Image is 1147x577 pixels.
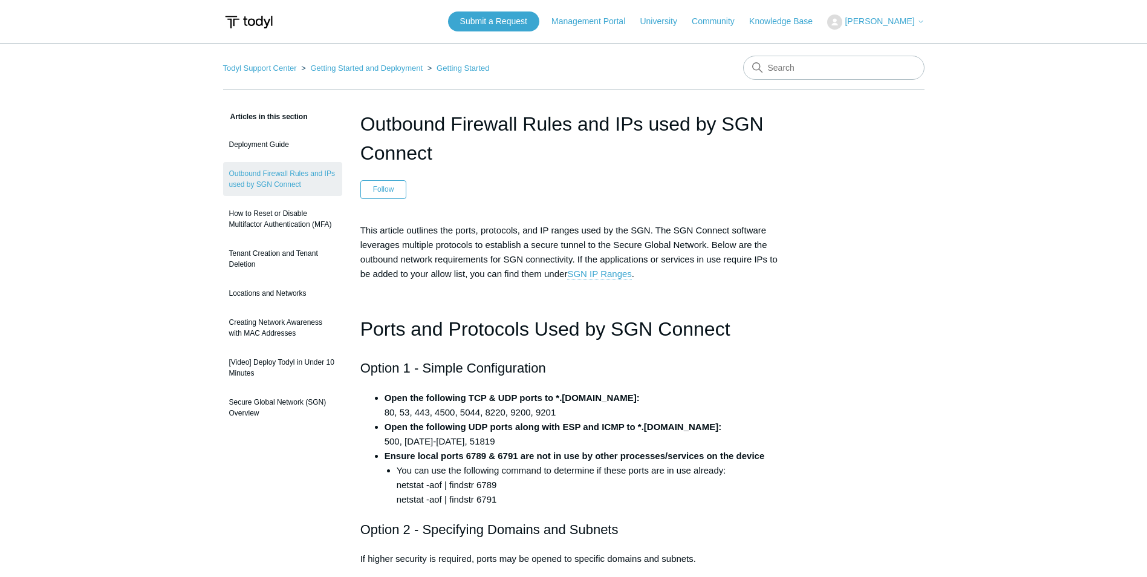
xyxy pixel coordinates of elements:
a: University [640,15,689,28]
h1: Ports and Protocols Used by SGN Connect [360,314,787,345]
h2: Option 1 - Simple Configuration [360,357,787,379]
button: [PERSON_NAME] [827,15,924,30]
li: 80, 53, 443, 4500, 5044, 8220, 9200, 9201 [385,391,787,420]
a: Outbound Firewall Rules and IPs used by SGN Connect [223,162,342,196]
a: Secure Global Network (SGN) Overview [223,391,342,425]
a: Getting Started [437,64,489,73]
a: How to Reset or Disable Multifactor Authentication (MFA) [223,202,342,236]
li: You can use the following command to determine if these ports are in use already: netstat -aof | ... [397,463,787,507]
li: Getting Started [425,64,490,73]
a: Community [692,15,747,28]
p: If higher security is required, ports may be opened to specific domains and subnets. [360,552,787,566]
input: Search [743,56,924,80]
a: Submit a Request [448,11,539,31]
strong: Open the following UDP ports along with ESP and ICMP to *.[DOMAIN_NAME]: [385,422,722,432]
a: Management Portal [551,15,637,28]
a: Knowledge Base [749,15,825,28]
strong: Open the following TCP & UDP ports to *.[DOMAIN_NAME]: [385,393,640,403]
a: Creating Network Awareness with MAC Addresses [223,311,342,345]
span: This article outlines the ports, protocols, and IP ranges used by the SGN. The SGN Connect softwa... [360,225,778,279]
a: Getting Started and Deployment [310,64,423,73]
a: Tenant Creation and Tenant Deletion [223,242,342,276]
a: Locations and Networks [223,282,342,305]
span: Articles in this section [223,112,308,121]
a: [Video] Deploy Todyl in Under 10 Minutes [223,351,342,385]
a: Deployment Guide [223,133,342,156]
span: [PERSON_NAME] [845,16,914,26]
a: Todyl Support Center [223,64,297,73]
img: Todyl Support Center Help Center home page [223,11,275,33]
h2: Option 2 - Specifying Domains and Subnets [360,519,787,540]
li: 500, [DATE]-[DATE], 51819 [385,420,787,449]
button: Follow Article [360,180,407,198]
h1: Outbound Firewall Rules and IPs used by SGN Connect [360,109,787,168]
li: Getting Started and Deployment [299,64,425,73]
strong: Ensure local ports 6789 & 6791 are not in use by other processes/services on the device [385,451,765,461]
a: SGN IP Ranges [567,269,631,279]
li: Todyl Support Center [223,64,299,73]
